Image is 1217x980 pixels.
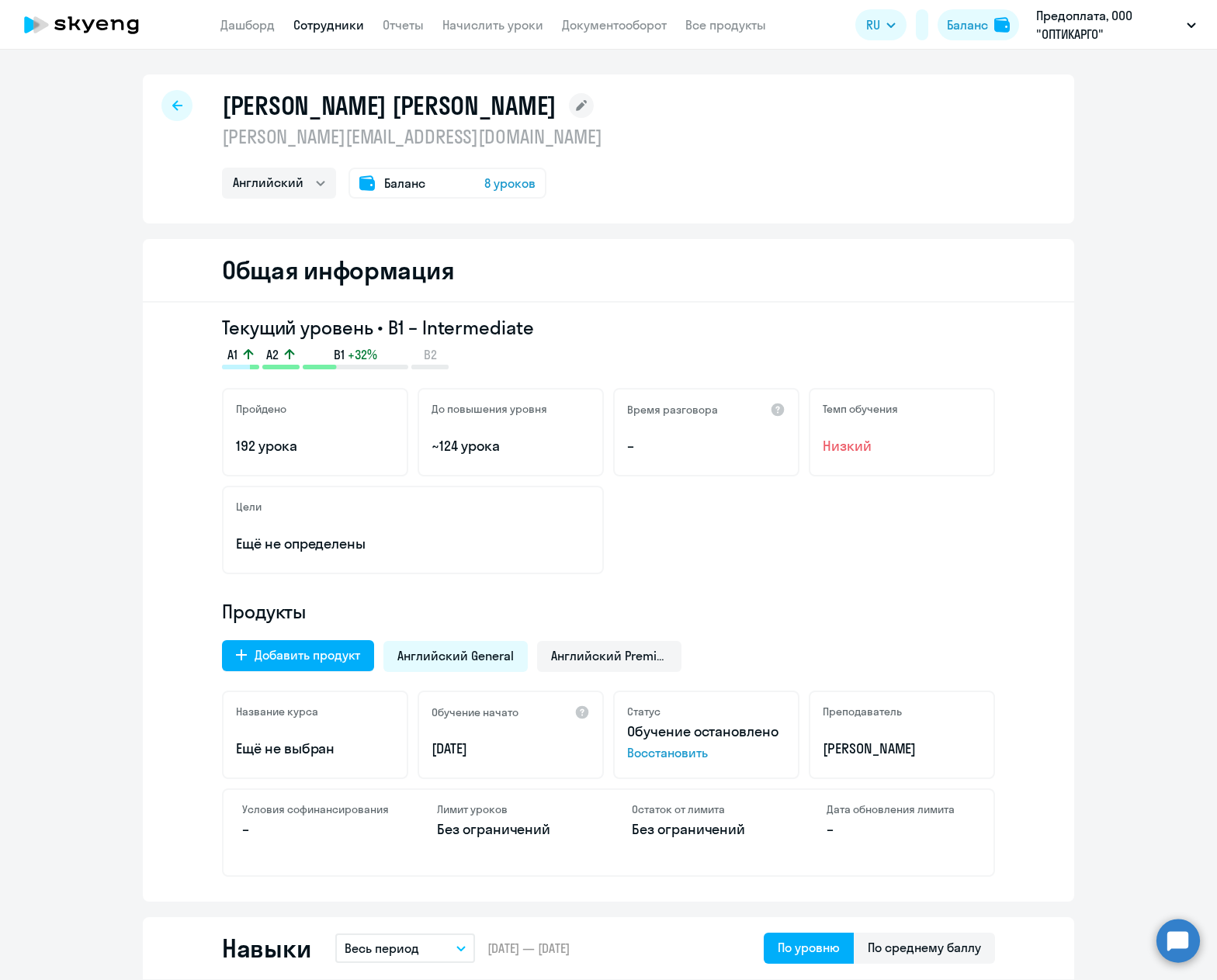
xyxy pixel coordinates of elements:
[442,17,543,33] a: Начислить уроки
[685,17,766,33] a: Все продукты
[432,739,590,759] p: [DATE]
[222,640,374,671] button: Добавить продукт
[383,17,424,33] a: Отчеты
[236,739,394,759] p: Ещё не выбран
[236,705,318,719] h5: Название курса
[397,647,514,664] span: Английский General
[484,174,536,192] span: 8 уроков
[222,599,995,624] h4: Продукты
[293,17,364,33] a: Сотрудники
[551,647,667,664] span: Английский Premium
[335,933,475,963] button: Весь период
[236,402,286,416] h5: Пройдено
[627,743,785,762] span: Восстановить
[236,436,394,456] p: 192 урока
[855,9,907,40] button: RU
[827,819,975,840] p: –
[562,17,667,33] a: Документооборот
[345,939,419,957] p: Весь период
[432,705,518,719] h5: Обучение начато
[627,722,778,740] span: Обучение остановлено
[424,346,437,363] span: B2
[868,938,981,957] div: По среднему баллу
[632,819,780,840] p: Без ограничений
[222,255,454,286] h2: Общая информация
[947,16,988,34] div: Баланс
[236,534,590,554] p: Ещё не определены
[1036,6,1181,43] p: Предоплата, ООО "ОПТИКАРГО"
[222,124,602,149] p: [PERSON_NAME][EMAIL_ADDRESS][DOMAIN_NAME]
[348,346,377,363] span: +32%
[823,436,981,456] span: Низкий
[384,174,425,192] span: Баланс
[866,16,880,34] span: RU
[242,802,390,816] h4: Условия софинансирования
[432,436,590,456] p: ~124 урока
[220,17,275,33] a: Дашборд
[266,346,279,363] span: A2
[437,819,585,840] p: Без ограничений
[627,436,785,456] p: –
[627,403,718,417] h5: Время разговора
[823,705,902,719] h5: Преподаватель
[334,346,345,363] span: B1
[627,705,661,719] h5: Статус
[242,819,390,840] p: –
[823,739,981,759] p: [PERSON_NAME]
[487,940,570,957] span: [DATE] — [DATE]
[1028,6,1204,43] button: Предоплата, ООО "ОПТИКАРГО"
[632,802,780,816] h4: Остаток от лимита
[222,315,995,340] h3: Текущий уровень • B1 – Intermediate
[236,500,262,514] h5: Цели
[222,933,310,964] h2: Навыки
[437,802,585,816] h4: Лимит уроков
[778,938,840,957] div: По уровню
[222,90,556,121] h1: [PERSON_NAME] [PERSON_NAME]
[994,17,1010,33] img: balance
[938,9,1019,40] button: Балансbalance
[827,802,975,816] h4: Дата обновления лимита
[227,346,238,363] span: A1
[255,646,360,664] div: Добавить продукт
[823,402,898,416] h5: Темп обучения
[432,402,547,416] h5: До повышения уровня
